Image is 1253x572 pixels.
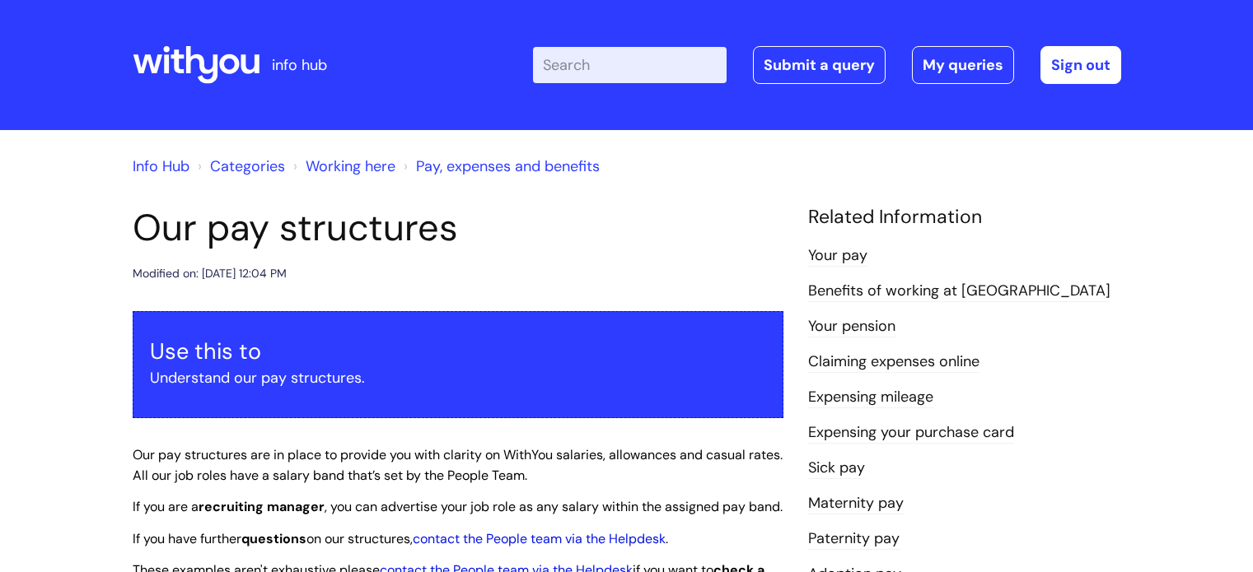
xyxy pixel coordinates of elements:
[199,498,325,515] strong: recruiting manager
[150,338,766,365] h3: Use this to
[808,422,1014,444] a: Expensing your purchase card
[1040,46,1121,84] a: Sign out
[306,156,395,176] a: Working here
[272,52,327,78] p: info hub
[133,530,668,547] span: If you have further on our structures, .
[808,493,904,514] a: Maternity pay
[400,153,600,179] li: Pay, expenses and benefits
[416,156,600,176] a: Pay, expenses and benefits
[808,387,933,408] a: Expensing mileage
[210,156,285,176] a: Categories
[808,528,900,550] a: Paternity pay
[133,206,783,250] h1: Our pay structures
[289,153,395,179] li: Working here
[808,245,867,267] a: Your pay
[808,316,895,337] a: Your pension
[133,263,287,284] div: Modified on: [DATE] 12:04 PM
[808,206,1121,229] h4: Related Information
[533,47,727,83] input: Search
[808,281,1110,302] a: Benefits of working at [GEOGRAPHIC_DATA]
[133,498,783,515] span: If you are a , you can advertise your job role as any salary within the assigned pay band.
[133,446,783,484] span: Our pay structures are in place to provide you with clarity on WithYou salaries, allowances and c...
[241,530,306,547] strong: questions
[194,153,285,179] li: Solution home
[753,46,886,84] a: Submit a query
[150,365,766,391] p: Understand our pay structures.
[808,351,979,373] a: Claiming expenses online
[413,530,666,547] a: contact the People team via the Helpdesk
[533,46,1121,84] div: | -
[808,458,865,479] a: Sick pay
[133,156,189,176] a: Info Hub
[912,46,1014,84] a: My queries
